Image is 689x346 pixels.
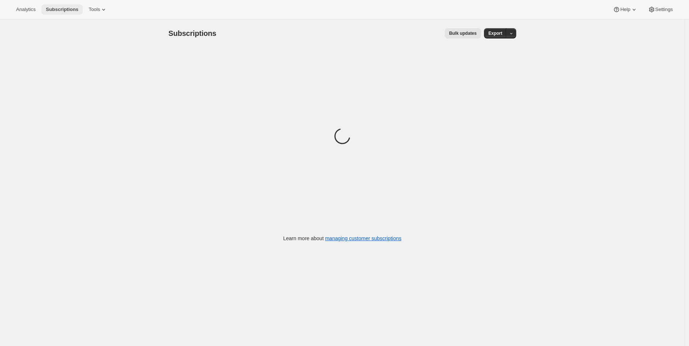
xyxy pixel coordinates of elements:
[644,4,677,15] button: Settings
[484,28,507,38] button: Export
[46,7,78,12] span: Subscriptions
[168,29,216,37] span: Subscriptions
[608,4,642,15] button: Help
[12,4,40,15] button: Analytics
[84,4,112,15] button: Tools
[41,4,83,15] button: Subscriptions
[325,235,402,241] a: managing customer subscriptions
[16,7,36,12] span: Analytics
[283,235,402,242] p: Learn more about
[488,30,502,36] span: Export
[89,7,100,12] span: Tools
[655,7,673,12] span: Settings
[620,7,630,12] span: Help
[449,30,477,36] span: Bulk updates
[445,28,481,38] button: Bulk updates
